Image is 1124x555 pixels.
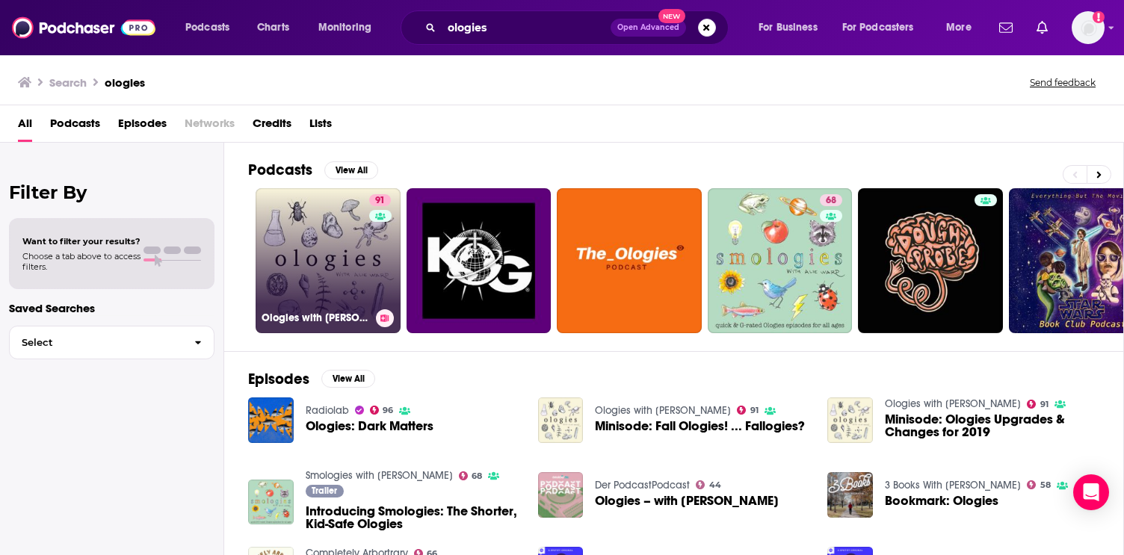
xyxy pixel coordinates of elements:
[442,16,611,40] input: Search podcasts, credits, & more...
[833,16,936,40] button: open menu
[321,370,375,388] button: View All
[309,111,332,142] a: Lists
[306,404,349,417] a: Radiolab
[248,370,375,388] a: EpisodesView All
[759,17,818,38] span: For Business
[22,236,140,247] span: Want to filter your results?
[1093,11,1105,23] svg: Add a profile image
[9,326,214,359] button: Select
[375,193,385,208] span: 91
[1072,11,1105,44] span: Logged in as Lizmwetzel
[247,16,298,40] a: Charts
[256,188,401,333] a: 91Ologies with [PERSON_NAME]
[595,494,779,507] a: Ologies – with Alie Ward
[248,161,378,179] a: PodcastsView All
[18,111,32,142] a: All
[611,19,686,37] button: Open AdvancedNew
[993,15,1019,40] a: Show notifications dropdown
[538,472,584,518] img: Ologies – with Alie Ward
[1072,11,1105,44] button: Show profile menu
[709,482,721,489] span: 44
[595,404,731,417] a: Ologies with Alie Ward
[885,479,1021,492] a: 3 Books With Neil Pasricha
[9,301,214,315] p: Saved Searches
[946,17,972,38] span: More
[253,111,291,142] a: Credits
[248,370,309,388] h2: Episodes
[324,161,378,179] button: View All
[262,311,370,324] h3: Ologies with [PERSON_NAME]
[1025,76,1100,89] button: Send feedback
[595,479,690,492] a: Der PodcastPodcast
[459,471,483,480] a: 68
[383,407,393,414] span: 96
[1072,11,1105,44] img: User Profile
[306,469,453,482] a: Smologies with Alie Ward
[415,10,743,45] div: Search podcasts, credits, & more...
[1027,400,1049,409] a: 91
[885,494,998,507] a: Bookmark: Ologies
[595,420,805,432] a: Minisode: Fall Ologies! ... Fallogies?
[936,16,990,40] button: open menu
[118,111,167,142] a: Episodes
[257,17,289,38] span: Charts
[658,9,685,23] span: New
[842,17,914,38] span: For Podcasters
[185,17,229,38] span: Podcasts
[827,397,873,443] img: Minisode: Ologies Upgrades & Changes for 2019
[50,111,100,142] a: Podcasts
[1031,15,1054,40] a: Show notifications dropdown
[820,194,842,206] a: 68
[1073,474,1109,510] div: Open Intercom Messenger
[306,505,520,530] a: Introducing Smologies: The Shorter, Kid-Safe Ologies
[750,407,759,414] span: 91
[737,406,759,415] a: 91
[306,420,433,432] a: Ologies: Dark Matters
[538,397,584,443] img: Minisode: Fall Ologies! ... Fallogies?
[708,188,853,333] a: 68
[248,397,294,443] img: Ologies: Dark Matters
[595,494,779,507] span: Ologies – with [PERSON_NAME]
[318,17,371,38] span: Monitoring
[185,111,235,142] span: Networks
[12,13,155,42] img: Podchaser - Follow, Share and Rate Podcasts
[248,161,312,179] h2: Podcasts
[1040,482,1051,489] span: 58
[369,194,391,206] a: 91
[248,480,294,525] img: Introducing Smologies: The Shorter, Kid-Safe Ologies
[49,75,87,90] h3: Search
[827,472,873,518] img: Bookmark: Ologies
[696,480,721,489] a: 44
[617,24,679,31] span: Open Advanced
[312,486,337,495] span: Trailer
[370,406,394,415] a: 96
[1040,401,1049,408] span: 91
[9,182,214,203] h2: Filter By
[22,251,140,272] span: Choose a tab above to access filters.
[885,397,1021,410] a: Ologies with Alie Ward
[748,16,836,40] button: open menu
[1027,480,1051,489] a: 58
[175,16,249,40] button: open menu
[308,16,391,40] button: open menu
[885,413,1099,438] a: Minisode: Ologies Upgrades & Changes for 2019
[105,75,145,90] h3: ologies
[826,193,836,208] span: 68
